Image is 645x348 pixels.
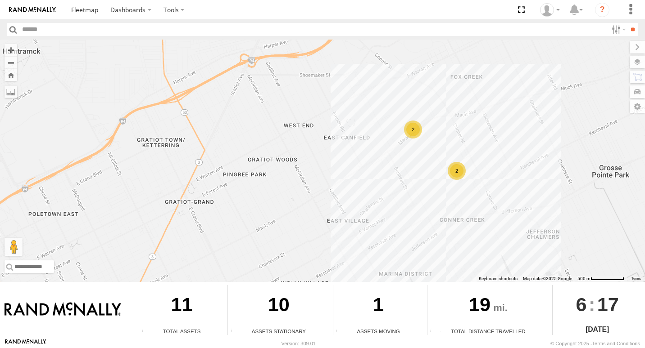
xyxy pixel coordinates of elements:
[595,3,609,17] i: ?
[282,341,316,346] div: Version: 309.01
[333,285,424,327] div: 1
[228,327,330,335] div: Assets Stationary
[550,341,640,346] div: © Copyright 2025 -
[139,285,224,327] div: 11
[5,238,23,256] button: Drag Pegman onto the map to open Street View
[630,100,645,113] label: Map Settings
[577,276,590,281] span: 500 m
[592,341,640,346] a: Terms and Conditions
[427,327,550,335] div: Total Distance Travelled
[228,328,241,335] div: Total number of assets current stationary.
[553,324,641,335] div: [DATE]
[228,285,330,327] div: 10
[553,285,641,324] div: :
[404,120,422,138] div: 2
[537,3,563,17] div: Valeo Dash
[9,7,56,13] img: rand-logo.svg
[523,276,572,281] span: Map data ©2025 Google
[5,302,121,317] img: Rand McNally
[5,85,17,98] label: Measure
[575,276,627,282] button: Map Scale: 500 m per 71 pixels
[139,327,224,335] div: Total Assets
[631,277,641,280] a: Terms (opens in new tab)
[5,56,17,69] button: Zoom out
[479,276,518,282] button: Keyboard shortcuts
[576,285,587,324] span: 6
[448,162,466,180] div: 2
[139,328,153,335] div: Total number of Enabled Assets
[597,285,619,324] span: 17
[5,69,17,81] button: Zoom Home
[427,328,441,335] div: Total distance travelled by all assets within specified date range and applied filters
[5,339,46,348] a: Visit our Website
[333,327,424,335] div: Assets Moving
[5,44,17,56] button: Zoom in
[427,285,550,327] div: 19
[608,23,627,36] label: Search Filter Options
[333,328,347,335] div: Total number of assets current in transit.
